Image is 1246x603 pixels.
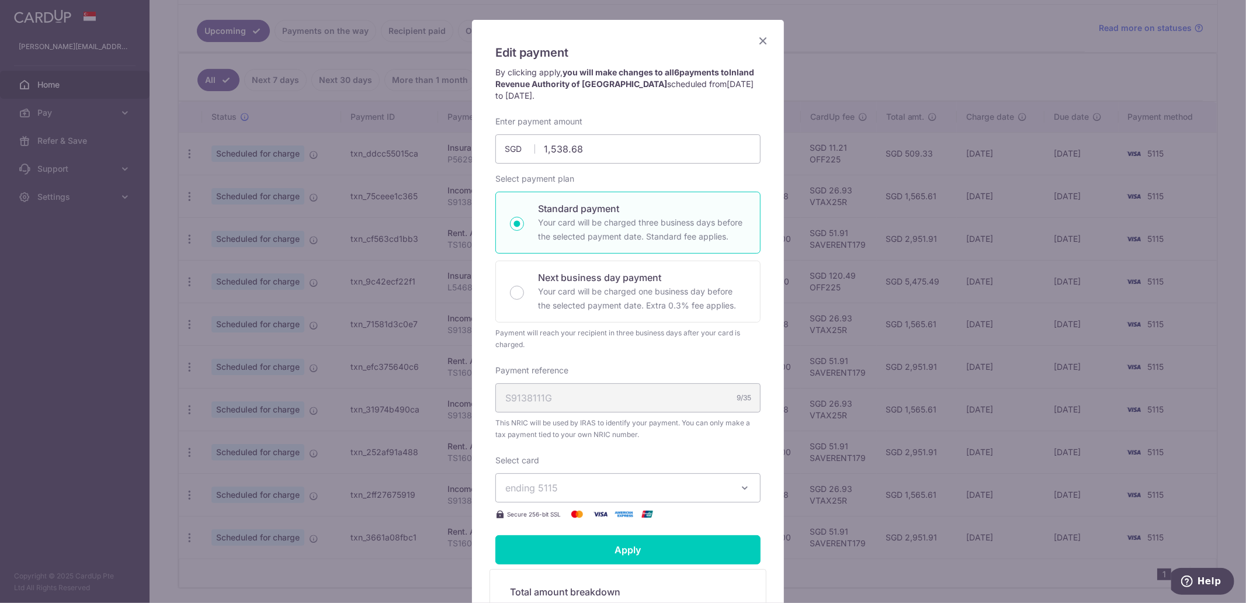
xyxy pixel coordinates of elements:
span: Secure 256-bit SSL [507,510,561,519]
div: 9/35 [737,392,751,404]
h5: Total amount breakdown [510,585,746,599]
p: Standard payment [538,202,746,216]
button: Close [756,34,770,48]
h5: Edit payment [495,43,761,62]
p: Next business day payment [538,271,746,285]
div: Payment will reach your recipient in three business days after your card is charged. [495,327,761,351]
button: ending 5115 [495,473,761,503]
img: American Express [612,507,636,521]
label: Select payment plan [495,173,574,185]
img: Mastercard [565,507,589,521]
input: Apply [495,535,761,564]
span: 6 [674,67,679,77]
label: Payment reference [495,365,568,376]
label: Select card [495,455,539,466]
span: ending 5115 [505,482,558,494]
label: Enter payment amount [495,116,582,127]
p: Your card will be charged three business days before the selected payment date. Standard fee appl... [538,216,746,244]
input: 0.00 [495,134,761,164]
iframe: Opens a widget where you can find more information [1171,568,1234,597]
img: Visa [589,507,612,521]
img: UnionPay [636,507,659,521]
span: SGD [505,143,535,155]
span: This NRIC will be used by IRAS to identify your payment. You can only make a tax payment tied to ... [495,417,761,441]
p: By clicking apply, scheduled from . [495,67,761,102]
strong: you will make changes to all payments to [495,67,754,89]
p: Your card will be charged one business day before the selected payment date. Extra 0.3% fee applies. [538,285,746,313]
